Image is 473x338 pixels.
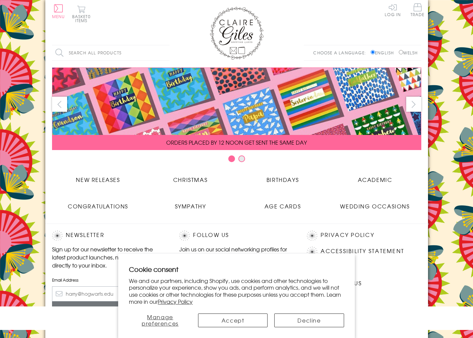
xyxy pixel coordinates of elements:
[385,3,401,16] a: Log In
[399,50,403,54] input: Welsh
[129,313,191,327] button: Manage preferences
[173,176,207,184] span: Christmas
[238,155,245,162] button: Carousel Page 2
[198,313,268,327] button: Accept
[52,245,166,269] p: Sign up for our newsletter to receive the latest product launches, news and offers directly to yo...
[371,50,397,56] label: English
[340,202,410,210] span: Wedding Occasions
[267,176,299,184] span: Birthdays
[411,3,425,16] span: Trade
[274,313,344,327] button: Decline
[52,231,166,241] h2: Newsletter
[228,155,235,162] button: Carousel Page 1 (Current Slide)
[52,13,65,19] span: Menu
[321,231,374,240] a: Privacy Policy
[76,176,120,184] span: New Releases
[68,202,128,210] span: Congratulations
[179,245,293,269] p: Join us on our social networking profiles for up to the minute news and product releases the mome...
[52,171,144,184] a: New Releases
[179,231,293,241] h2: Follow Us
[129,277,344,305] p: We and our partners, including Shopify, use cookies and other technologies to personalize your ex...
[371,50,375,54] input: English
[142,313,179,327] span: Manage preferences
[52,301,166,317] input: Subscribe
[411,3,425,18] a: Trade
[52,45,170,60] input: Search all products
[52,155,421,165] div: Carousel Pagination
[329,171,421,184] a: Academic
[72,5,91,22] button: Basket0 items
[265,202,301,210] span: Age Cards
[329,197,421,210] a: Wedding Occasions
[52,197,144,210] a: Congratulations
[129,264,344,274] h2: Cookie consent
[210,7,264,60] img: Claire Giles Greetings Cards
[237,171,329,184] a: Birthdays
[166,138,307,146] span: ORDERS PLACED BY 12 NOON GET SENT THE SAME DAY
[163,45,170,60] input: Search
[175,202,206,210] span: Sympathy
[75,13,91,23] span: 0 items
[321,247,404,256] a: Accessibility Statement
[237,197,329,210] a: Age Cards
[358,176,392,184] span: Academic
[52,4,65,18] button: Menu
[399,50,418,56] label: Welsh
[144,197,237,210] a: Sympathy
[406,97,421,112] button: next
[52,277,166,283] label: Email Address
[52,97,67,112] button: prev
[313,50,369,56] p: Choose a language:
[52,286,166,301] input: harry@hogwarts.edu
[158,297,193,305] a: Privacy Policy
[144,171,237,184] a: Christmas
